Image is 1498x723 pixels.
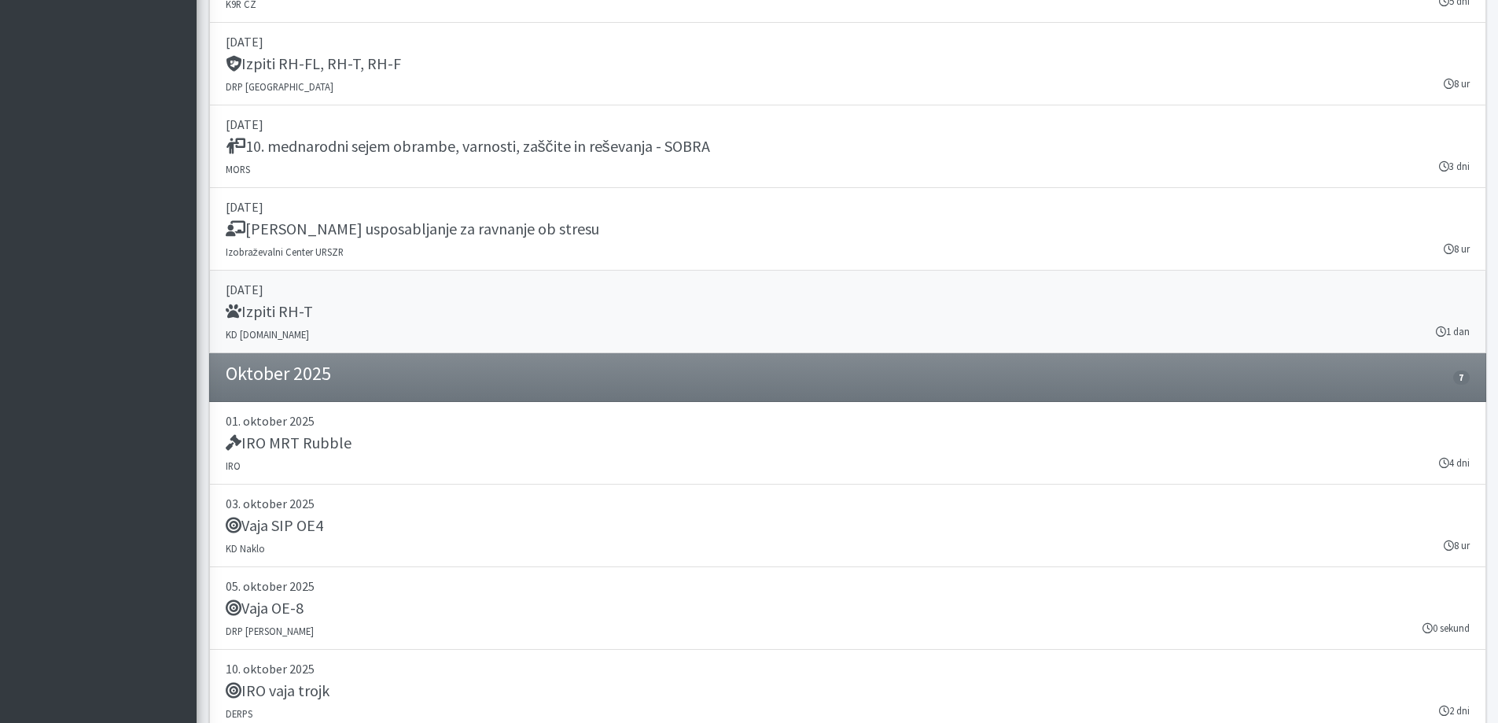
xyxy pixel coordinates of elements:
small: 3 dni [1439,159,1470,174]
p: 03. oktober 2025 [226,494,1470,513]
h5: IRO vaja trojk [226,681,329,700]
a: 01. oktober 2025 IRO MRT Rubble IRO 4 dni [209,402,1486,485]
small: KD Naklo [226,542,265,555]
small: DRP [GEOGRAPHIC_DATA] [226,80,333,93]
small: MORS [226,163,250,175]
h4: Oktober 2025 [226,363,331,385]
p: 01. oktober 2025 [226,411,1470,430]
small: Izobraževalni Center URSZR [226,245,344,258]
h5: 10. mednarodni sejem obrambe, varnosti, zaščite in reševanja - SOBRA [226,137,710,156]
h5: [PERSON_NAME] usposabljanje za ravnanje ob stresu [226,219,599,238]
a: [DATE] Izpiti RH-T KD [DOMAIN_NAME] 1 dan [209,271,1486,353]
small: IRO [226,459,241,472]
a: [DATE] 10. mednarodni sejem obrambe, varnosti, zaščite in reševanja - SOBRA MORS 3 dni [209,105,1486,188]
h5: Vaja OE-8 [226,599,304,618]
small: 1 dan [1436,324,1470,339]
p: [DATE] [226,280,1470,299]
h5: Vaja SIP OE4 [226,516,323,535]
p: 10. oktober 2025 [226,659,1470,678]
a: [DATE] Izpiti RH-FL, RH-T, RH-F DRP [GEOGRAPHIC_DATA] 8 ur [209,23,1486,105]
h5: Izpiti RH-T [226,302,313,321]
h5: IRO MRT Rubble [226,433,351,452]
p: [DATE] [226,115,1470,134]
small: 2 dni [1439,703,1470,718]
small: 8 ur [1444,242,1470,256]
small: 8 ur [1444,538,1470,553]
p: [DATE] [226,32,1470,51]
small: 4 dni [1439,456,1470,470]
small: DRP [PERSON_NAME] [226,625,314,637]
a: [DATE] [PERSON_NAME] usposabljanje za ravnanje ob stresu Izobraževalni Center URSZR 8 ur [209,188,1486,271]
h5: Izpiti RH-FL, RH-T, RH-F [226,54,401,73]
span: 7 [1453,371,1469,385]
small: 8 ur [1444,76,1470,91]
a: 03. oktober 2025 Vaja SIP OE4 KD Naklo 8 ur [209,485,1486,567]
small: KD [DOMAIN_NAME] [226,328,309,341]
p: [DATE] [226,197,1470,216]
small: DERPS [226,707,252,720]
a: 05. oktober 2025 Vaja OE-8 DRP [PERSON_NAME] 0 sekund [209,567,1486,650]
p: 05. oktober 2025 [226,577,1470,596]
small: 0 sekund [1423,621,1470,636]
